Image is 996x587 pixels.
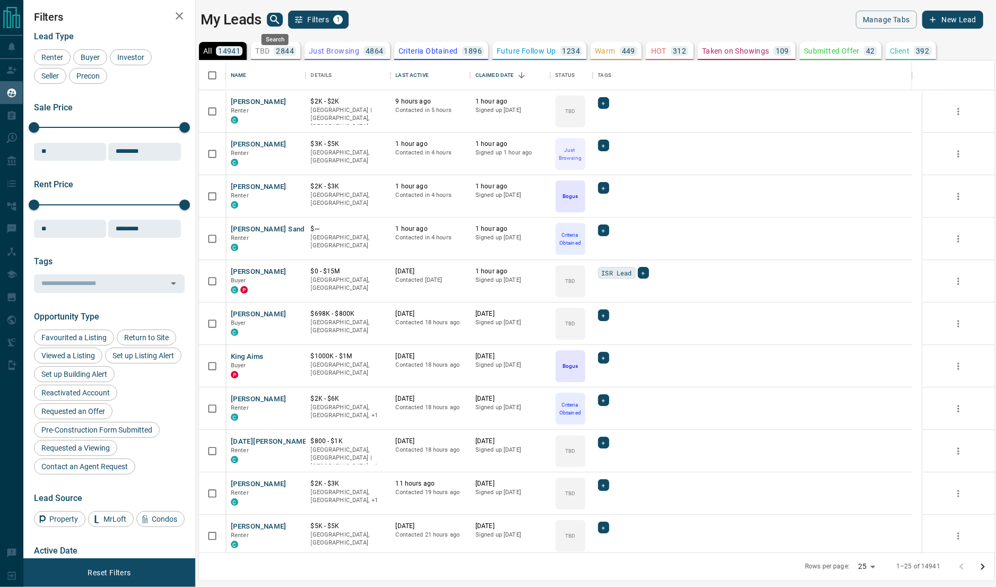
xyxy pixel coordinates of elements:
[34,459,135,474] div: Contact an Agent Request
[565,447,575,455] p: TBD
[34,440,117,456] div: Requested a Viewing
[950,528,966,544] button: more
[226,61,306,90] div: Name
[34,68,66,84] div: Seller
[602,225,605,236] span: +
[34,102,73,113] span: Sale Price
[475,522,545,531] p: [DATE]
[105,348,181,364] div: Set up Listing Alert
[38,462,132,471] span: Contact an Agent Request
[475,309,545,318] p: [DATE]
[311,191,385,208] p: [GEOGRAPHIC_DATA], [GEOGRAPHIC_DATA]
[34,312,99,322] span: Opportunity Type
[565,489,575,497] p: TBD
[231,522,287,532] button: [PERSON_NAME]
[557,401,584,417] p: Criteria Obtained
[602,310,605,321] span: +
[602,480,605,490] span: +
[396,403,465,412] p: Contacted 18 hours ago
[231,140,287,150] button: [PERSON_NAME]
[38,370,111,378] span: Set up Building Alert
[598,522,609,533] div: +
[396,140,465,149] p: 1 hour ago
[950,443,966,459] button: more
[69,68,107,84] div: Precon
[475,403,545,412] p: Signed up [DATE]
[231,479,287,489] button: [PERSON_NAME]
[231,394,287,404] button: [PERSON_NAME]
[231,286,238,293] div: condos.ca
[276,47,294,55] p: 2844
[562,192,578,200] p: Bogus
[598,225,609,236] div: +
[231,267,287,277] button: [PERSON_NAME]
[73,49,107,65] div: Buyer
[602,437,605,448] span: +
[231,413,238,421] div: condos.ca
[475,182,545,191] p: 1 hour ago
[34,348,102,364] div: Viewed a Listing
[231,404,249,411] span: Renter
[311,318,385,335] p: [GEOGRAPHIC_DATA], [GEOGRAPHIC_DATA]
[231,244,238,251] div: condos.ca
[950,188,966,204] button: more
[34,422,160,438] div: Pre-Construction Form Submitted
[231,489,249,496] span: Renter
[311,149,385,165] p: [GEOGRAPHIC_DATA], [GEOGRAPHIC_DATA]
[231,159,238,166] div: condos.ca
[311,446,385,471] p: Toronto
[602,522,605,533] span: +
[267,13,283,27] button: search button
[638,267,649,279] div: +
[34,493,82,503] span: Lead Source
[598,309,609,321] div: +
[311,352,385,361] p: $1000K - $1M
[396,61,429,90] div: Last Active
[475,267,545,276] p: 1 hour ago
[231,182,287,192] button: [PERSON_NAME]
[562,47,581,55] p: 1234
[148,515,181,523] span: Condos
[88,511,134,527] div: MrLoft
[311,106,385,131] p: [GEOGRAPHIC_DATA] | [GEOGRAPHIC_DATA], [GEOGRAPHIC_DATA]
[475,394,545,403] p: [DATE]
[311,182,385,191] p: $2K - $3K
[475,149,545,157] p: Signed up 1 hour ago
[854,559,879,574] div: 25
[805,562,850,571] p: Rows per page:
[231,329,238,336] div: condos.ca
[595,47,616,55] p: Warm
[34,546,77,556] span: Active Date
[642,267,645,278] span: +
[673,47,686,55] p: 312
[396,531,465,539] p: Contacted 21 hours ago
[602,395,605,405] span: +
[34,256,53,266] span: Tags
[240,286,248,293] div: property.ca
[856,11,916,29] button: Manage Tabs
[391,61,471,90] div: Last Active
[334,16,342,23] span: 1
[464,47,482,55] p: 1896
[311,437,385,446] p: $800 - $1K
[231,61,247,90] div: Name
[34,330,114,346] div: Favourited a Listing
[475,106,545,115] p: Signed up [DATE]
[598,437,609,448] div: +
[231,320,246,326] span: Buyer
[776,47,789,55] p: 109
[311,361,385,377] p: [GEOGRAPHIC_DATA], [GEOGRAPHIC_DATA]
[201,11,262,28] h1: My Leads
[950,358,966,374] button: more
[396,446,465,454] p: Contacted 18 hours ago
[651,47,666,55] p: HOT
[311,394,385,403] p: $2K - $6K
[231,352,263,362] button: King Aims
[396,479,465,488] p: 11 hours ago
[950,103,966,119] button: more
[396,191,465,200] p: Contacted in 4 hours
[136,511,185,527] div: Condos
[396,267,465,276] p: [DATE]
[311,61,332,90] div: Details
[598,61,612,90] div: Tags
